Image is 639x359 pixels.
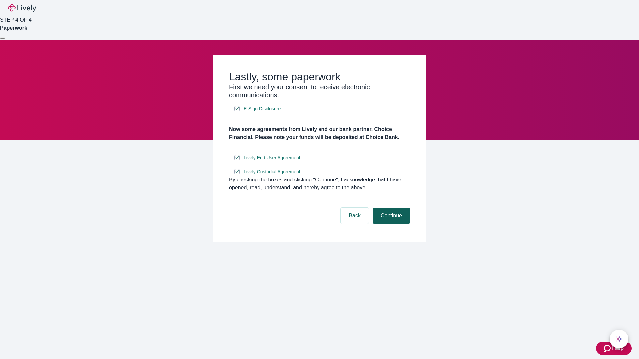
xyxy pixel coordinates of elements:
[242,154,302,162] a: e-sign disclosure document
[341,208,369,224] button: Back
[596,342,632,355] button: Zendesk support iconHelp
[242,105,282,113] a: e-sign disclosure document
[373,208,410,224] button: Continue
[244,154,300,161] span: Lively End User Agreement
[229,83,410,99] h3: First we need your consent to receive electronic communications.
[612,344,624,352] span: Help
[604,344,612,352] svg: Zendesk support icon
[616,336,622,342] svg: Lively AI Assistant
[242,168,302,176] a: e-sign disclosure document
[610,330,628,348] button: chat
[8,4,36,12] img: Lively
[229,125,410,141] h4: Now some agreements from Lively and our bank partner, Choice Financial. Please note your funds wi...
[244,168,300,175] span: Lively Custodial Agreement
[244,105,281,112] span: E-Sign Disclosure
[229,70,410,83] h2: Lastly, some paperwork
[229,176,410,192] div: By checking the boxes and clicking “Continue", I acknowledge that I have opened, read, understand...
